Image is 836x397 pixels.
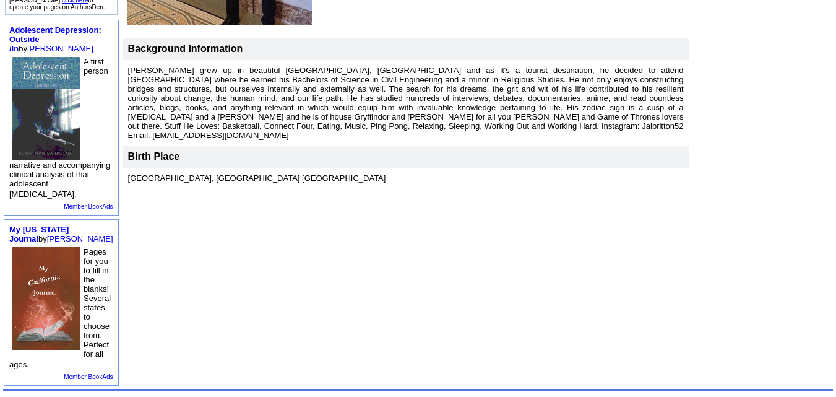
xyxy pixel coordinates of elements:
[12,57,80,160] img: 13056.gif
[128,43,243,54] b: Background Information
[47,234,113,243] a: [PERSON_NAME]
[12,247,80,350] img: 76660.jpg
[9,25,101,53] a: Adolescent Depression: Outside /In
[64,373,113,380] a: Member BookAds
[9,225,69,243] a: My [US_STATE] Journal
[9,25,101,53] font: by
[27,44,93,53] a: [PERSON_NAME]
[64,203,113,210] a: Member BookAds
[128,173,386,183] font: [GEOGRAPHIC_DATA], [GEOGRAPHIC_DATA] [GEOGRAPHIC_DATA]
[9,247,111,369] font: Pages for you to fill in the blanks! Several states to choose from. Perfect for all ages.
[128,66,684,140] font: [PERSON_NAME] grew up in beautiful [GEOGRAPHIC_DATA], [GEOGRAPHIC_DATA] and as it's a tourist des...
[128,151,180,162] font: Birth Place
[9,225,113,243] font: by
[9,57,110,199] font: A first person narrative and accompanying clinical analysis of that adolescent [MEDICAL_DATA].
